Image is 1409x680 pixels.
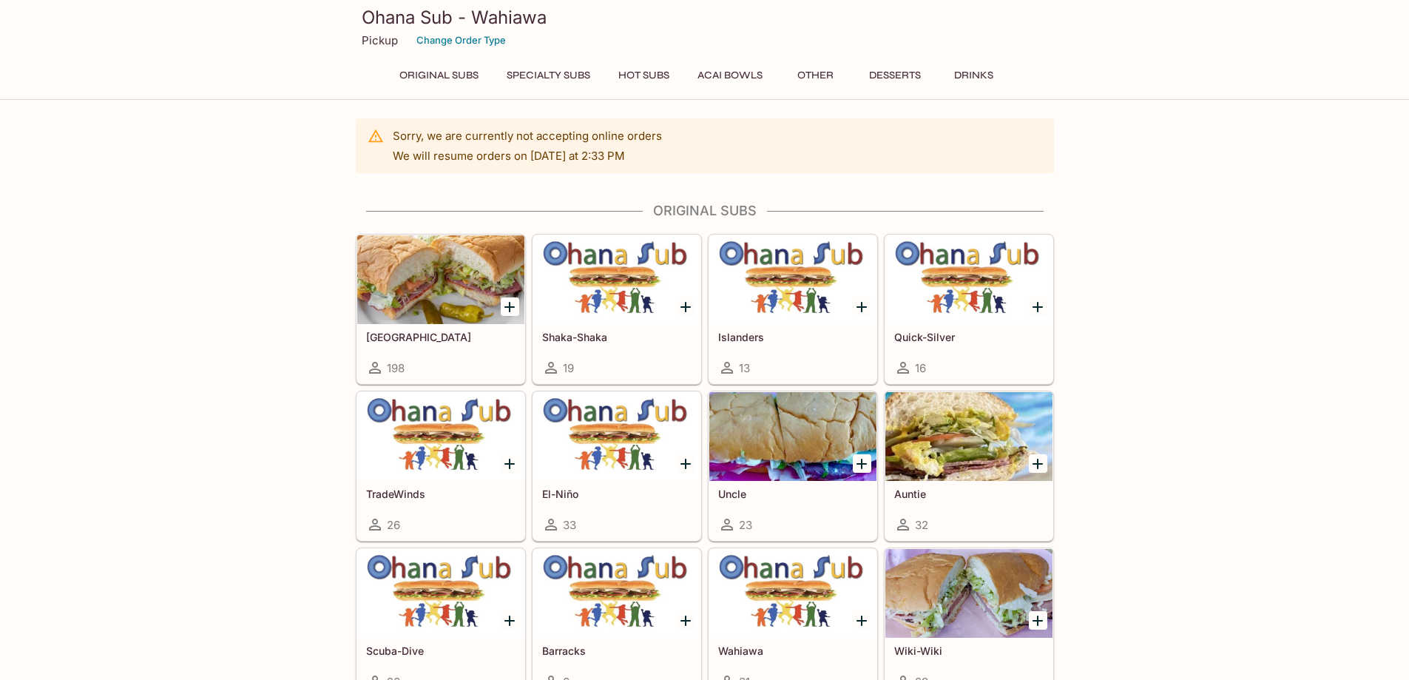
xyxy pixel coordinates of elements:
p: Pickup [362,33,398,47]
h5: Islanders [718,331,868,343]
p: Sorry, we are currently not accepting online orders [393,129,662,143]
div: El-Niño [533,392,700,481]
h5: Uncle [718,488,868,500]
h3: Ohana Sub - Wahiawa [362,6,1048,29]
a: Quick-Silver16 [885,235,1053,384]
button: Change Order Type [410,29,513,52]
button: Add Quick-Silver [1029,297,1047,316]
h5: [GEOGRAPHIC_DATA] [366,331,516,343]
h5: Scuba-Dive [366,644,516,657]
div: Auntie [885,392,1052,481]
div: Italinano [357,235,524,324]
button: Specialty Subs [499,65,598,86]
p: We will resume orders on [DATE] at 2:33 PM [393,149,662,163]
h5: Auntie [894,488,1044,500]
div: TradeWinds [357,392,524,481]
button: Add Wiki-Wiki [1029,611,1047,630]
button: Add Barracks [677,611,695,630]
span: 19 [563,361,574,375]
div: Scuba-Dive [357,549,524,638]
a: El-Niño33 [533,391,701,541]
div: Quick-Silver [885,235,1052,324]
span: 198 [387,361,405,375]
button: Hot Subs [610,65,678,86]
a: Islanders13 [709,235,877,384]
button: Acai Bowls [689,65,771,86]
button: Add Wahiawa [853,611,871,630]
span: 26 [387,518,400,532]
button: Add Italinano [501,297,519,316]
h5: Shaka-Shaka [542,331,692,343]
div: Uncle [709,392,876,481]
button: Original Subs [391,65,487,86]
div: Barracks [533,549,700,638]
div: Shaka-Shaka [533,235,700,324]
div: Islanders [709,235,876,324]
a: Uncle23 [709,391,877,541]
a: [GEOGRAPHIC_DATA]198 [357,235,525,384]
a: Shaka-Shaka19 [533,235,701,384]
div: Wiki-Wiki [885,549,1052,638]
button: Add Shaka-Shaka [677,297,695,316]
span: 23 [739,518,752,532]
button: Add Uncle [853,454,871,473]
span: 16 [915,361,926,375]
button: Other [783,65,849,86]
a: Auntie32 [885,391,1053,541]
h5: El-Niño [542,488,692,500]
h5: TradeWinds [366,488,516,500]
h5: Wiki-Wiki [894,644,1044,657]
h5: Barracks [542,644,692,657]
div: Wahiawa [709,549,876,638]
button: Drinks [941,65,1007,86]
button: Add Auntie [1029,454,1047,473]
span: 33 [563,518,576,532]
button: Add Scuba-Dive [501,611,519,630]
a: TradeWinds26 [357,391,525,541]
span: 13 [739,361,750,375]
button: Add El-Niño [677,454,695,473]
span: 32 [915,518,928,532]
button: Add TradeWinds [501,454,519,473]
h4: Original Subs [356,203,1054,219]
h5: Quick-Silver [894,331,1044,343]
button: Desserts [861,65,929,86]
button: Add Islanders [853,297,871,316]
h5: Wahiawa [718,644,868,657]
